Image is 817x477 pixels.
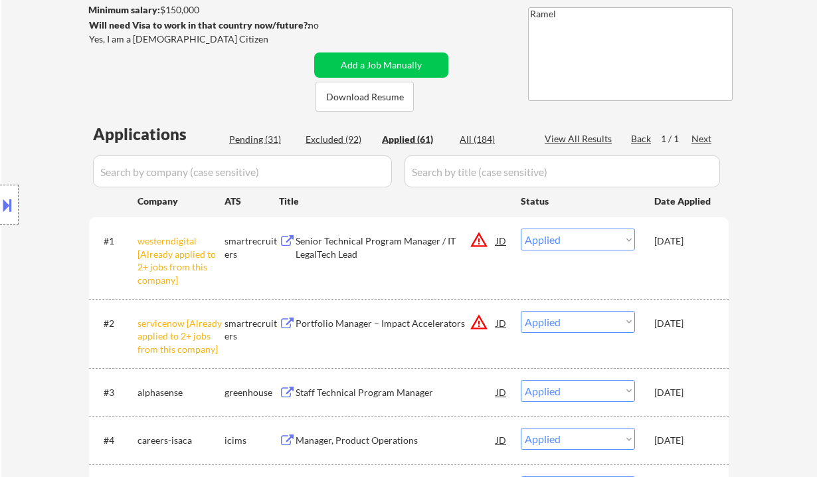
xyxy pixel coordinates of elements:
div: Senior Technical Program Manager / IT LegalTech Lead [296,235,496,260]
div: Date Applied [654,195,713,208]
div: JD [495,311,508,335]
input: Search by company (case sensitive) [93,155,392,187]
strong: Minimum salary: [88,4,160,15]
div: JD [495,229,508,252]
div: Status [521,189,635,213]
div: servicenow [Already applied to 2+ jobs from this company] [137,317,225,356]
div: $150,000 [88,3,310,17]
div: #4 [104,434,127,447]
div: Back [631,132,652,145]
input: Search by title (case sensitive) [405,155,720,187]
div: JD [495,380,508,404]
div: greenhouse [225,386,279,399]
button: warning_amber [470,313,488,332]
div: ATS [225,195,279,208]
div: View All Results [545,132,616,145]
button: Add a Job Manually [314,52,448,78]
div: careers-isaca [137,434,225,447]
div: smartrecruiters [225,317,279,343]
div: JD [495,428,508,452]
div: Portfolio Manager – Impact Accelerators [296,317,496,330]
strong: Will need Visa to work in that country now/future?: [89,19,310,31]
div: Pending (31) [229,133,296,146]
div: 1 / 1 [661,132,691,145]
div: All (184) [460,133,526,146]
div: Excluded (92) [306,133,372,146]
button: warning_amber [470,231,488,249]
div: icims [225,434,279,447]
button: Download Resume [316,82,414,112]
div: [DATE] [654,235,713,248]
div: Next [691,132,713,145]
div: Title [279,195,508,208]
div: alphasense [137,386,225,399]
div: Applied (61) [382,133,448,146]
div: [DATE] [654,386,713,399]
div: [DATE] [654,317,713,330]
div: #3 [104,386,127,399]
div: no [308,19,346,32]
div: Yes, I am a [DEMOGRAPHIC_DATA] Citizen [89,33,314,46]
div: smartrecruiters [225,235,279,260]
div: [DATE] [654,434,713,447]
div: Manager, Product Operations [296,434,496,447]
div: Staff Technical Program Manager [296,386,496,399]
